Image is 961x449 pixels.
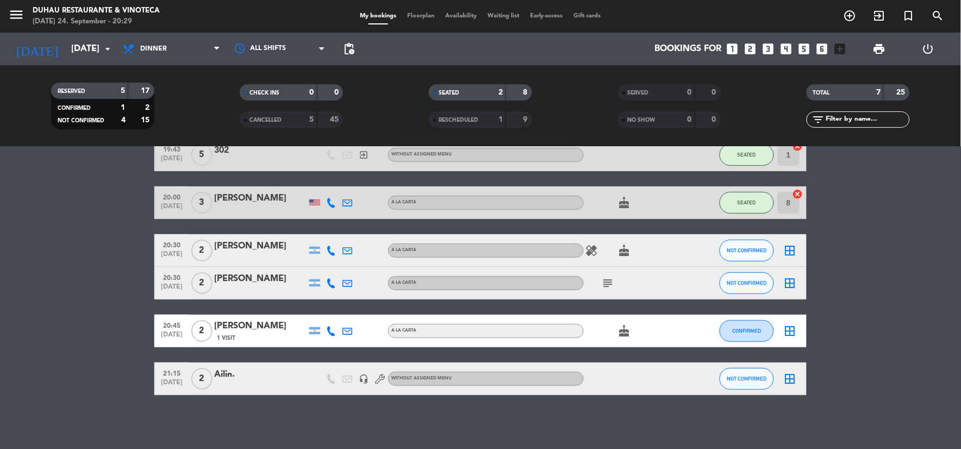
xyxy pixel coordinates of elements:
span: My bookings [354,13,402,19]
strong: 5 [121,87,125,95]
div: [DATE] 24. September - 20:29 [33,16,160,27]
i: arrow_drop_down [101,42,114,55]
button: SEATED [720,144,774,166]
span: Floorplan [402,13,440,19]
span: NOT CONFIRMED [727,247,767,253]
div: [PERSON_NAME] [214,272,307,286]
i: border_all [784,244,797,257]
span: [DATE] [158,251,185,263]
span: CANCELLED [249,117,282,123]
strong: 4 [121,116,126,124]
span: RESERVED [58,89,85,94]
div: [PERSON_NAME] [214,239,307,253]
i: looks_one [725,42,739,56]
i: cancel [792,189,803,199]
span: Bookings for [654,44,721,54]
div: [PERSON_NAME] [214,319,307,333]
span: Gift cards [569,13,607,19]
strong: 1 [121,104,125,111]
button: SEATED [720,192,774,214]
i: power_settings_new [922,42,935,55]
span: [DATE] [158,379,185,391]
button: menu [8,7,24,27]
span: 2 [191,320,213,342]
strong: 15 [141,116,152,124]
span: 21:15 [158,366,185,379]
i: healing [585,244,598,257]
i: looks_3 [761,42,775,56]
input: Filter by name... [825,114,909,126]
span: 19:43 [158,142,185,155]
span: 5 [191,144,213,166]
span: NOT CONFIRMED [727,280,767,286]
button: NOT CONFIRMED [720,272,774,294]
span: CHECK INS [249,90,279,96]
span: A LA CARTA [391,328,416,333]
span: pending_actions [342,42,355,55]
i: filter_list [812,113,825,126]
span: RESCHEDULED [439,117,478,123]
span: 2 [191,272,213,294]
i: subject [602,277,615,290]
span: print [873,42,886,55]
i: looks_5 [797,42,811,56]
span: Without assigned menu [391,152,452,157]
div: Ailin. [214,367,307,382]
i: border_all [784,372,797,385]
strong: 0 [712,89,719,96]
span: TOTAL [813,90,830,96]
span: Early-access [525,13,569,19]
i: cake [618,325,631,338]
button: NOT CONFIRMED [720,368,774,390]
i: headset_mic [359,374,369,384]
strong: 0 [712,116,719,123]
strong: 2 [145,104,152,111]
span: CONFIRMED [58,105,91,111]
button: CONFIRMED [720,320,774,342]
strong: 25 [897,89,908,96]
strong: 7 [876,89,881,96]
span: [DATE] [158,155,185,167]
div: [PERSON_NAME] [214,191,307,205]
div: 302 [214,144,307,158]
i: exit_to_app [359,150,369,160]
strong: 0 [688,89,692,96]
span: SEATED [439,90,459,96]
i: border_all [784,325,797,338]
i: [DATE] [8,37,66,61]
i: looks_two [743,42,757,56]
span: CONFIRMED [733,328,762,334]
span: Availability [440,13,482,19]
span: 20:00 [158,190,185,203]
span: A LA CARTA [391,280,416,285]
span: 20:45 [158,319,185,331]
i: cake [618,196,631,209]
i: menu [8,7,24,23]
span: 1 Visit [217,334,235,342]
span: SEATED [738,152,756,158]
span: 3 [191,192,213,214]
span: Without assigned menu [391,376,452,381]
i: add_box [833,42,847,56]
div: LOG OUT [904,33,953,65]
i: add_circle_outline [844,9,857,22]
strong: 5 [310,116,314,123]
span: Waiting list [482,13,525,19]
span: NOT CONFIRMED [727,376,767,382]
i: looks_4 [779,42,793,56]
span: A LA CARTA [391,200,416,204]
span: [DATE] [158,283,185,296]
i: border_all [784,277,797,290]
button: NOT CONFIRMED [720,240,774,261]
i: turned_in_not [902,9,915,22]
strong: 0 [688,116,692,123]
span: Dinner [140,45,167,53]
strong: 9 [523,116,529,123]
strong: 8 [523,89,529,96]
span: 2 [191,368,213,390]
span: 2 [191,240,213,261]
span: NOT CONFIRMED [58,118,104,123]
span: [DATE] [158,203,185,215]
strong: 0 [310,89,314,96]
i: cancel [792,141,803,152]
